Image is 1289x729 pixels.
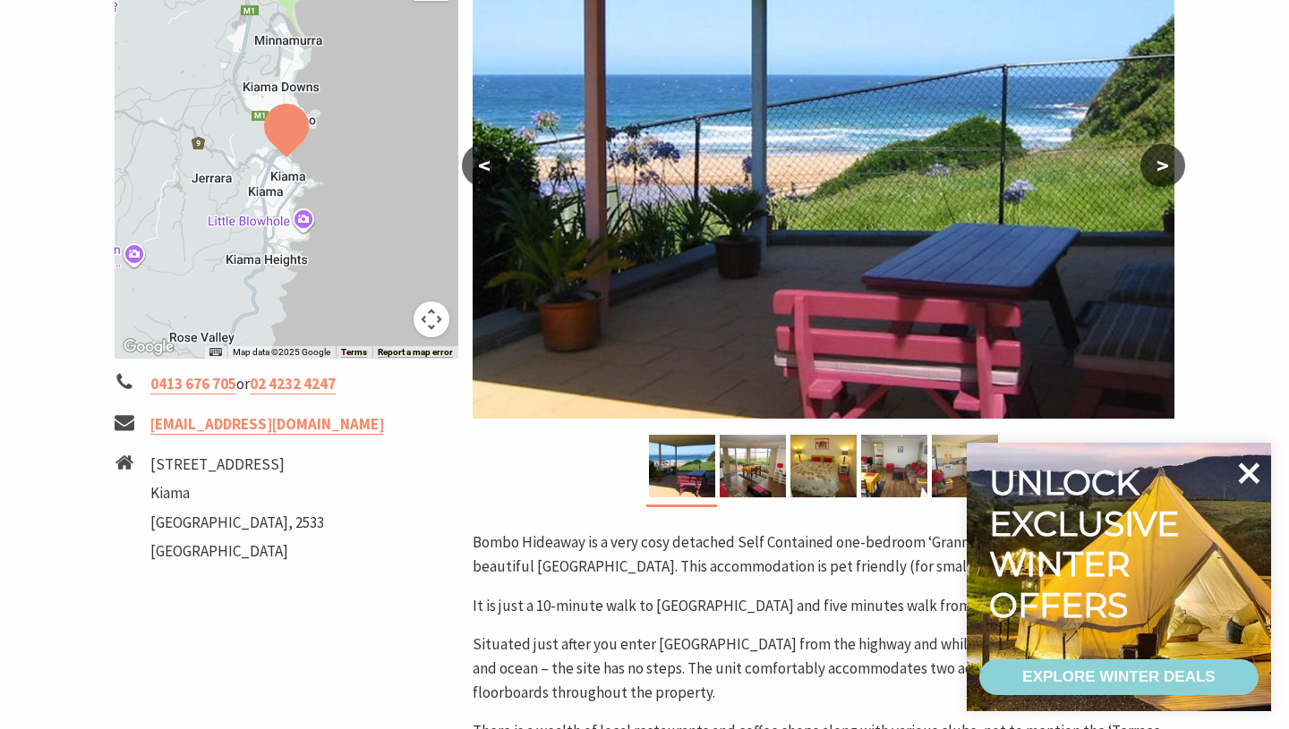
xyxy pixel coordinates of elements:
[649,435,715,497] img: Bombo Hideaway
[233,347,330,357] span: Map data ©2025 Google
[861,435,927,497] img: Bombo Hideaway
[150,453,324,477] li: [STREET_ADDRESS]
[378,347,453,358] a: Report a map error
[462,144,507,187] button: <
[1140,144,1185,187] button: >
[932,435,998,497] img: Bombo Hideaway
[119,335,178,359] a: Open this area in Google Maps (opens a new window)
[473,530,1174,579] p: Bombo Hideaway is a very cosy detached Self Contained one-bedroom ‘Granny Flat’ overlooking the b...
[473,594,1174,618] p: It is just a 10-minute walk to [GEOGRAPHIC_DATA] and five minutes walk from [GEOGRAPHIC_DATA].
[150,414,384,435] a: [EMAIL_ADDRESS][DOMAIN_NAME]
[414,301,449,337] button: Map camera controls
[115,372,458,396] li: or
[473,632,1174,706] p: Situated just after you enter [GEOGRAPHIC_DATA] from the highway and while you’re overlooking the...
[150,481,324,505] li: Kiama
[150,539,324,564] li: [GEOGRAPHIC_DATA]
[341,347,367,358] a: Terms
[150,374,236,394] a: 0413 676 705
[1022,659,1215,695] div: EXPLORE WINTER DEALS
[150,511,324,535] li: [GEOGRAPHIC_DATA], 2533
[119,335,178,359] img: Google
[209,346,222,359] button: Keyboard shortcuts
[979,659,1259,695] a: EXPLORE WINTER DEALS
[989,462,1187,625] div: Unlock exclusive winter offers
[720,435,786,497] img: Bombo Hideaway
[250,374,336,394] a: 02 4232 4247
[790,435,857,497] img: Bombo Hideaway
